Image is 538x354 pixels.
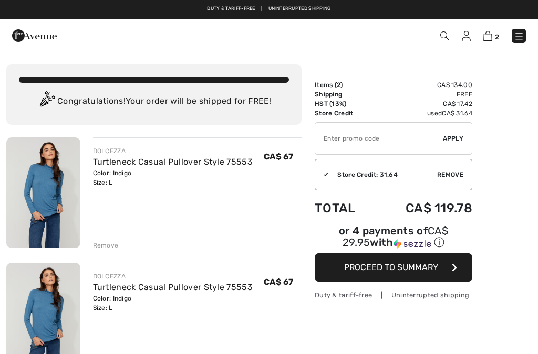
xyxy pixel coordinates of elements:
[442,110,472,117] span: CA$ 31.64
[315,226,472,253] div: or 4 payments ofCA$ 29.95withSezzle Click to learn more about Sezzle
[264,152,293,162] span: CA$ 67
[375,190,472,226] td: CA$ 119.78
[315,90,375,99] td: Shipping
[483,29,499,42] a: 2
[315,170,329,179] div: ✔
[514,31,524,41] img: Menu
[315,123,443,154] input: Promo code
[394,239,431,249] img: Sezzle
[36,91,57,112] img: Congratulation2.svg
[375,80,472,90] td: CA$ 134.00
[264,277,293,287] span: CA$ 67
[93,294,253,313] div: Color: Indigo Size: L
[315,99,375,109] td: HST (13%)
[19,91,289,112] div: Congratulations! Your order will be shipped for FREE!
[437,170,463,179] span: Remove
[375,109,472,118] td: used
[375,90,472,99] td: Free
[315,253,472,282] button: Proceed to Summary
[93,282,253,292] a: Turtleneck Casual Pullover Style 75553
[495,33,499,41] span: 2
[315,190,375,226] td: Total
[483,31,492,41] img: Shopping Bag
[315,226,472,250] div: or 4 payments of with
[375,99,472,109] td: CA$ 17.42
[344,262,438,272] span: Proceed to Summary
[443,134,464,143] span: Apply
[343,224,448,249] span: CA$ 29.95
[329,170,437,179] div: Store Credit: 31.64
[462,31,471,41] img: My Info
[12,30,57,40] a: 1ère Avenue
[93,146,253,156] div: DOLCEZZA
[6,137,80,248] img: Turtleneck Casual Pullover Style 75553
[315,80,375,90] td: Items ( )
[337,81,340,89] span: 2
[93,157,253,167] a: Turtleneck Casual Pullover Style 75553
[12,25,57,46] img: 1ère Avenue
[315,290,472,300] div: Duty & tariff-free | Uninterrupted shipping
[93,241,119,250] div: Remove
[440,31,449,40] img: Search
[93,272,253,281] div: DOLCEZZA
[315,109,375,118] td: Store Credit
[93,168,253,187] div: Color: Indigo Size: L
